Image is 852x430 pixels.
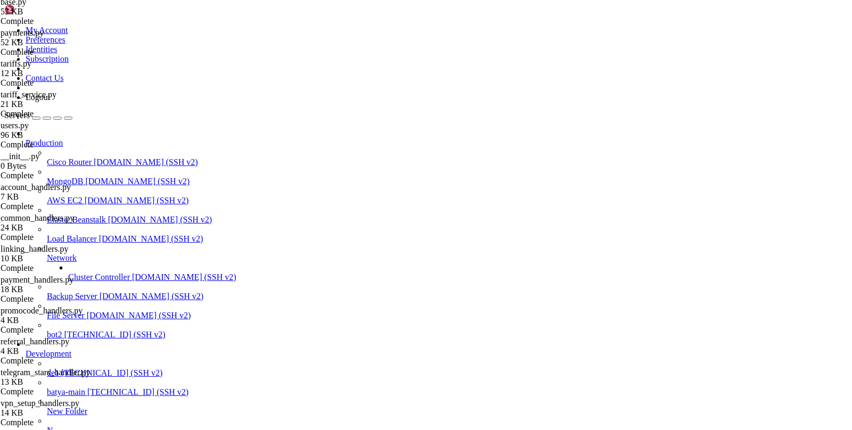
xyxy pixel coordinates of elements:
div: Complete [1,171,106,180]
div: 12 KB [1,69,106,78]
div: Complete [1,294,106,304]
x-row: * Support: [URL][DOMAIN_NAME] [4,40,714,49]
span: referral_handlers.py [1,337,106,356]
div: 13 KB [1,377,106,387]
x-row: root@hiplet-33900:~# [4,287,714,296]
span: linking_handlers.py [1,244,106,263]
span: referral_handlers.py [1,337,69,346]
div: 52 KB [1,7,106,16]
x-row: 56 updates can be applied immediately. [4,199,714,208]
div: 14 KB [1,408,106,418]
div: Complete [1,325,106,335]
span: payment_handlers.py [1,275,106,294]
div: 7 KB [1,192,106,202]
div: Complete [1,233,106,242]
span: tariffs.py [1,59,106,78]
div: Complete [1,140,106,150]
div: 96 KB [1,130,106,140]
x-row: * Documentation: [URL][DOMAIN_NAME] [4,22,714,31]
x-row: Swap usage: 0% [4,102,714,111]
span: payments.py [1,28,44,37]
x-row: * Management: [URL][DOMAIN_NAME] [4,31,714,40]
x-row: * Strictly confined Kubernetes makes edge and IoT secure. Learn how MicroK8s [4,137,714,146]
div: Complete [1,202,106,211]
div: 0 Bytes [1,161,106,171]
span: __init__.py [1,152,106,171]
div: (21, 32) [99,287,103,296]
x-row: Memory usage: 11% IPv4 address for ens3: [TECHNICAL_ID] [4,93,714,102]
span: promocode_handlers.py [1,306,83,315]
x-row: just raised the bar for easy, resilient and secure K8s cluster deployment. [4,146,714,155]
div: 10 KB [1,254,106,263]
x-row: root@hiplet-33900:~# systemctl restart vpn-admin [4,278,714,287]
span: telegram_stars_handler.py [1,368,106,387]
div: Complete [1,47,106,57]
span: users.py [1,121,106,140]
x-row: 1 additional security update can be applied with ESM Apps. [4,226,714,235]
div: Complete [1,356,106,366]
span: account_handlers.py [1,183,106,202]
x-row: Learn more about enabling ESM Apps service at [URL][DOMAIN_NAME] [4,234,714,243]
div: 4 KB [1,346,106,356]
x-row: Last login: [DATE] from [TECHNICAL_ID] [4,270,714,279]
div: 21 KB [1,100,106,109]
span: tariffs.py [1,59,31,68]
div: 24 KB [1,223,106,233]
div: Complete [1,387,106,396]
div: Complete [1,263,106,273]
span: account_handlers.py [1,183,71,192]
span: tariff_service.py [1,90,56,99]
span: tariff_service.py [1,90,106,109]
div: 4 KB [1,316,106,325]
x-row: System information as of [DATE] [4,57,714,67]
x-row: => There is 1 zombie process. [4,119,714,128]
x-row: *** System restart required *** [4,261,714,270]
span: payments.py [1,28,106,47]
span: common_handlers.py [1,213,106,233]
x-row: Expanded Security Maintenance for Applications is not enabled. [4,181,714,191]
span: vpn_setup_handlers.py [1,399,79,408]
span: telegram_stars_handler.py [1,368,90,377]
span: linking_handlers.py [1,244,69,253]
x-row: Usage of /: 3.7% of 231.44GB Users logged in: 0 [4,84,714,93]
x-row: System load: 3.12 Processes: 285 [4,75,714,84]
div: Complete [1,78,106,88]
div: 52 KB [1,38,106,47]
span: vpn_setup_handlers.py [1,399,106,418]
span: promocode_handlers.py [1,306,106,325]
x-row: [URL][DOMAIN_NAME] [4,163,714,172]
div: Complete [1,109,106,119]
x-row: To see these additional updates run: apt list --upgradable [4,208,714,217]
span: users.py [1,121,29,130]
div: 18 KB [1,285,106,294]
span: common_handlers.py [1,213,74,222]
span: __init__.py [1,152,39,161]
x-row: Welcome to Ubuntu 24.04.2 LTS (GNU/Linux 6.8.0-35-generic x86_64) [4,4,714,13]
div: Complete [1,418,106,427]
div: Complete [1,16,106,26]
span: payment_handlers.py [1,275,73,284]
